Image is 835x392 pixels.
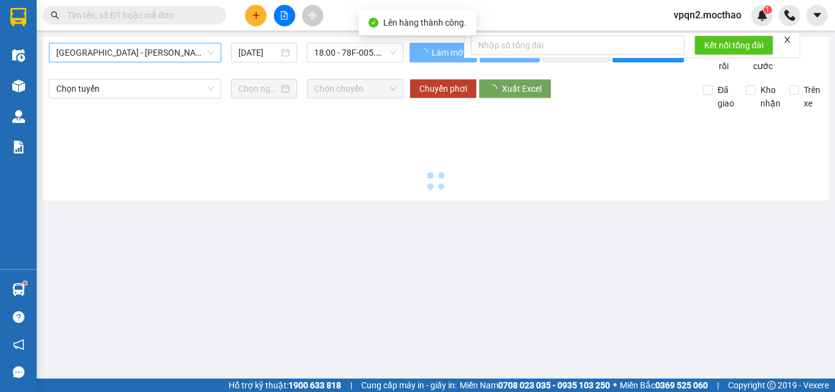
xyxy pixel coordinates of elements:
img: warehouse-icon [12,110,25,123]
span: Cung cấp máy in - giấy in: [361,379,457,392]
span: Kết nối tổng đài [704,39,763,52]
span: aim [308,11,317,20]
span: Miền Bắc [620,379,708,392]
img: solution-icon [12,141,25,153]
span: Chọn tuyến [56,80,214,98]
span: loading [488,84,502,93]
img: logo-vxr [10,8,26,26]
input: Tìm tên, số ĐT hoặc mã đơn [67,9,212,22]
strong: 1900 633 818 [289,380,341,390]
span: check-circle [369,18,378,28]
strong: 0708 023 035 - 0935 103 250 [498,380,610,390]
sup: 1 [763,6,772,14]
span: Kho nhận [756,83,785,110]
button: file-add [274,5,295,26]
button: plus [245,5,267,26]
img: phone-icon [784,10,795,21]
img: warehouse-icon [12,80,25,92]
button: aim [302,5,323,26]
span: notification [13,339,24,350]
span: question-circle [13,311,24,323]
img: warehouse-icon [12,283,25,296]
button: Xuất Excel [479,79,551,98]
span: Làm mới [432,46,467,59]
img: icon-new-feature [757,10,768,21]
input: Chọn ngày [238,82,279,95]
span: | [350,379,352,392]
span: close [783,35,792,44]
span: search [51,11,59,20]
input: Nhập số tổng đài [471,35,685,55]
span: Trên xe [799,83,825,110]
span: Sài Gòn - Tuy Hòa [56,43,214,62]
span: message [13,366,24,378]
span: file-add [280,11,289,20]
button: caret-down [806,5,828,26]
span: plus [252,11,260,20]
span: Chọn chuyến [314,80,396,98]
button: Chuyển phơi [410,79,477,98]
sup: 1 [23,281,27,285]
span: Lên hàng thành công. [383,18,466,28]
strong: 0369 525 060 [655,380,708,390]
input: 11/08/2025 [238,46,279,59]
img: warehouse-icon [12,49,25,62]
span: Miền Nam [460,379,610,392]
span: ⚪️ [613,383,617,388]
span: Hỗ trợ kỹ thuật: [229,379,341,392]
span: caret-down [812,10,823,21]
span: 1 [765,6,770,14]
button: Kết nối tổng đài [694,35,773,55]
span: Đã giao [713,83,739,110]
span: 18:00 - 78F-005.85 [314,43,396,62]
span: loading [419,48,430,57]
span: vpqn2.mocthao [664,7,751,23]
span: | [717,379,719,392]
button: Làm mới [410,43,477,62]
span: Xuất Excel [502,82,542,95]
span: copyright [767,381,776,390]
